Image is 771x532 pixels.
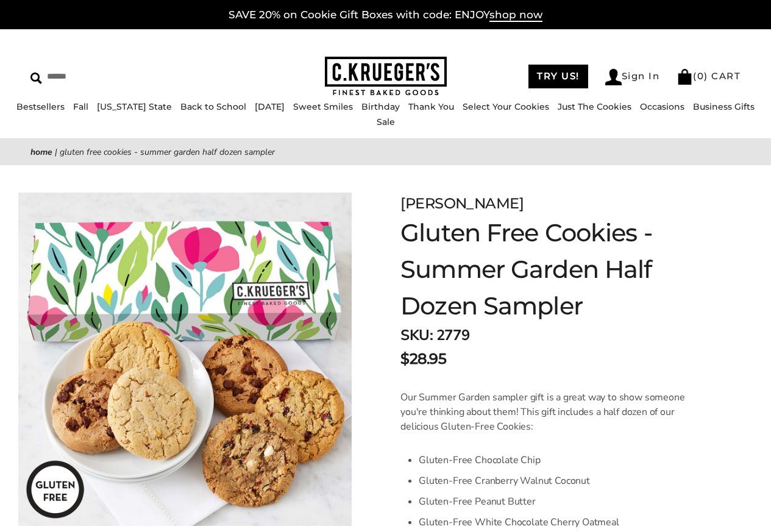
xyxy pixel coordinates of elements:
a: Select Your Cookies [463,101,549,112]
a: [US_STATE] State [97,101,172,112]
img: Bag [677,69,693,85]
img: C.KRUEGER'S [325,57,447,96]
h1: Gluten Free Cookies - Summer Garden Half Dozen Sampler [400,215,710,324]
span: Gluten-Free White Chocolate Cherry Oatmeal [419,516,619,529]
a: Birthday [361,101,400,112]
span: Gluten-Free Chocolate Chip [419,453,540,467]
img: Account [605,69,622,85]
span: shop now [489,9,542,22]
a: Thank You [408,101,454,112]
a: Sweet Smiles [293,101,353,112]
a: Sign In [605,69,660,85]
a: (0) CART [677,70,741,82]
input: Search [30,67,193,86]
div: [PERSON_NAME] [400,193,710,215]
a: Back to School [180,101,246,112]
p: Our Summer Garden sampler gift is a great way to show someone you're thinking about them! This gi... [400,390,710,434]
a: Home [30,146,52,158]
img: Gluten Free Cookies - Summer Garden Half Dozen Sampler [18,193,352,526]
span: Gluten-Free Cranberry Walnut Coconut [419,474,590,488]
a: Sale [377,116,395,127]
a: Business Gifts [693,101,755,112]
a: TRY US! [528,65,588,88]
a: [DATE] [255,101,285,112]
span: Gluten Free Cookies - Summer Garden Half Dozen Sampler [60,146,275,158]
a: Fall [73,101,88,112]
span: 2779 [436,325,469,345]
strong: SKU: [400,325,433,345]
a: Bestsellers [16,101,65,112]
span: 0 [697,70,705,82]
span: $28.95 [400,348,446,370]
span: Gluten-Free Peanut Butter [419,495,536,508]
span: | [55,146,57,158]
a: Just The Cookies [558,101,631,112]
a: Occasions [640,101,684,112]
img: Search [30,73,42,84]
a: SAVE 20% on Cookie Gift Boxes with code: ENJOYshop now [229,9,542,22]
nav: breadcrumbs [30,145,741,159]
